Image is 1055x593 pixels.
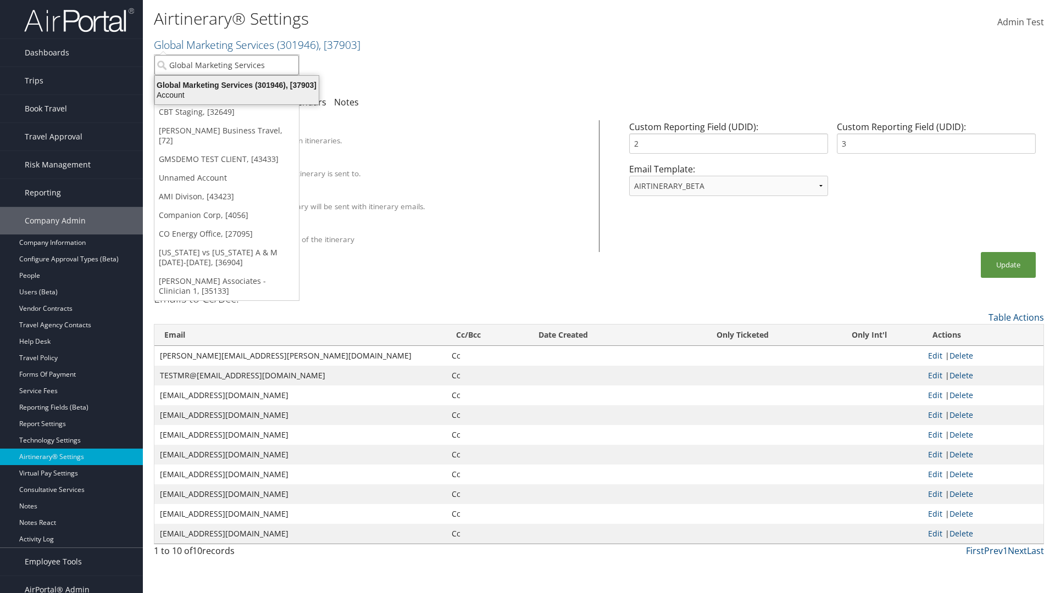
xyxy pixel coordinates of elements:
a: Last [1027,545,1044,557]
th: Cc/Bcc: activate to sort column ascending [446,325,529,346]
span: Book Travel [25,95,67,122]
td: | [923,465,1043,484]
td: [EMAIL_ADDRESS][DOMAIN_NAME] [154,504,446,524]
a: Delete [949,410,973,420]
div: 1 to 10 of records [154,544,370,563]
td: Cc [446,445,529,465]
a: Edit [928,390,942,400]
div: Attach PDF [205,191,585,201]
a: Unnamed Account [154,169,299,187]
a: Delete [949,390,973,400]
div: Email Template: [625,163,832,205]
span: Dashboards [25,39,69,66]
div: Client Name [205,125,585,135]
a: Delete [949,508,973,519]
th: Only Int'l: activate to sort column ascending [815,325,922,346]
td: Cc [446,385,529,405]
td: [EMAIL_ADDRESS][DOMAIN_NAME] [154,405,446,425]
a: 1 [1003,545,1008,557]
td: [EMAIL_ADDRESS][DOMAIN_NAME] [154,385,446,405]
a: AMI Divison, [43423] [154,187,299,206]
span: Travel Approval [25,123,82,150]
a: GMSDEMO TEST CLIENT, [43433] [154,150,299,169]
td: [EMAIL_ADDRESS][DOMAIN_NAME] [154,425,446,445]
td: | [923,405,1043,425]
td: | [923,425,1043,445]
a: Delete [949,370,973,381]
th: Actions [923,325,1043,346]
button: Update [981,252,1036,278]
th: Date Created: activate to sort column ascending [529,325,669,346]
a: Edit [928,449,942,460]
a: Delete [949,489,973,499]
a: [PERSON_NAME] Associates - Clinician 1, [35133] [154,272,299,300]
td: | [923,524,1043,544]
a: Edit [928,429,942,440]
div: Show Survey [205,224,585,234]
a: Admin Test [997,5,1044,40]
a: Table Actions [989,311,1044,323]
span: Trips [25,67,43,94]
td: Cc [446,346,529,366]
td: Cc [446,405,529,425]
td: [EMAIL_ADDRESS][DOMAIN_NAME] [154,484,446,504]
a: Edit [928,489,942,499]
a: Delete [949,528,973,539]
span: ( 301946 ) [277,37,319,52]
td: | [923,504,1043,524]
a: Edit [928,410,942,420]
span: Risk Management [25,151,91,178]
a: Prev [984,545,1003,557]
div: Custom Reporting Field (UDID): [832,120,1040,163]
td: Cc [446,484,529,504]
a: First [966,545,984,557]
span: 10 [192,545,202,557]
a: Edit [928,370,942,381]
td: [EMAIL_ADDRESS][DOMAIN_NAME] [154,465,446,484]
td: | [923,346,1043,366]
span: Employee Tools [25,548,82,575]
th: Only Ticketed: activate to sort column ascending [669,325,816,346]
a: CBT Staging, [32649] [154,103,299,121]
span: Company Admin [25,207,86,234]
input: Search Accounts [154,55,299,75]
td: | [923,445,1043,465]
img: airportal-logo.png [24,7,134,33]
td: [EMAIL_ADDRESS][DOMAIN_NAME] [154,445,446,465]
h1: Airtinerary® Settings [154,7,747,30]
a: Edit [928,350,942,361]
td: Cc [446,366,529,385]
td: TESTMR@[EMAIL_ADDRESS][DOMAIN_NAME] [154,366,446,385]
td: Cc [446,524,529,544]
td: Cc [446,425,529,445]
a: [PERSON_NAME] Business Travel, [72] [154,121,299,150]
td: | [923,366,1043,385]
td: Cc [446,504,529,524]
a: Edit [928,469,942,479]
div: Custom Reporting Field (UDID): [625,120,832,163]
span: , [ 37903 ] [319,37,360,52]
a: [US_STATE] vs [US_STATE] A & M [DATE]-[DATE], [36904] [154,243,299,272]
a: Delete [949,469,973,479]
td: [EMAIL_ADDRESS][DOMAIN_NAME] [154,524,446,544]
th: Email: activate to sort column ascending [154,325,446,346]
a: Calendars [285,96,326,108]
span: Admin Test [997,16,1044,28]
div: Override Email [205,158,585,168]
td: | [923,385,1043,405]
a: CO Energy Office, [27095] [154,225,299,243]
a: Companion Corp, [4056] [154,206,299,225]
a: Global Marketing Services [154,37,360,52]
a: Delete [949,449,973,460]
a: Notes [334,96,359,108]
td: | [923,484,1043,504]
label: A PDF version of the itinerary will be sent with itinerary emails. [205,201,425,212]
a: Edit [928,528,942,539]
a: Next [1008,545,1027,557]
td: Cc [446,465,529,484]
span: Reporting [25,179,61,206]
div: Account [148,90,325,100]
a: Delete [949,350,973,361]
a: Delete [949,429,973,440]
td: [PERSON_NAME][EMAIL_ADDRESS][PERSON_NAME][DOMAIN_NAME] [154,346,446,366]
